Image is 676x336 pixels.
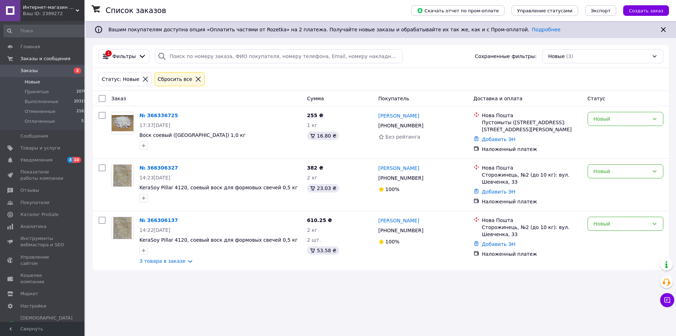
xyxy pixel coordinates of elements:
[20,272,65,285] span: Кошелек компании
[112,115,133,132] img: Фото товару
[475,53,537,60] span: Сохраненные фильтры:
[113,217,131,239] img: Фото товару
[20,315,73,334] span: [DEMOGRAPHIC_DATA] и счета
[307,246,339,255] div: 53.58 ₴
[111,164,134,187] a: Фото товару
[307,217,332,223] span: 610.25 ₴
[594,167,649,175] div: Новый
[156,75,194,83] div: Сбросить все
[20,303,46,309] span: Настройки
[20,169,65,182] span: Показатели работы компании
[588,96,606,101] span: Статус
[566,53,573,59] span: (3)
[139,132,246,138] a: Воск соевый ([GEOGRAPHIC_DATA]) 1,0 кг
[20,291,38,297] span: Маркет
[20,157,52,163] span: Уведомления
[378,96,409,101] span: Покупатель
[73,157,81,163] span: 10
[307,237,321,243] span: 2 шт.
[378,175,424,181] span: [PHONE_NUMBER]
[307,175,317,180] span: 2 кг
[139,217,178,223] a: № 366306137
[139,185,298,190] a: KeraSoy Pillar 4120, соевый воск для формовых свечей 0,5 кг
[20,211,58,218] span: Каталог ProSale
[139,258,186,264] a: 3 товара в заказе
[155,49,403,63] input: Поиск по номеру заказа, ФИО покупателя, номеру телефона, Email, номеру накладной
[378,217,419,224] a: [PERSON_NAME]
[111,96,126,101] span: Заказ
[74,68,81,74] span: 2
[417,7,499,14] span: Скачать отчет по пром-оплате
[76,89,86,95] span: 2070
[307,184,339,192] div: 23.03 ₴
[139,175,170,180] span: 14:23[DATE]
[378,112,419,119] a: [PERSON_NAME]
[482,119,582,133] div: Пустомыты ([STREET_ADDRESS]: [STREET_ADDRESS][PERSON_NAME]
[482,189,515,195] a: Добавить ЭН
[139,113,178,118] a: № 366336725
[307,165,323,171] span: 382 ₴
[84,79,86,85] span: 3
[139,237,298,243] a: KeraSoy Pillar 4120, соевый воск для формовых свечей 0,5 кг
[482,171,582,185] div: Сторожинець, №2 (до 10 кг): вул. Шевченка, 33
[378,228,424,233] span: [PHONE_NUMBER]
[482,146,582,153] div: Наложенный платеж
[482,241,515,247] a: Добавить ЭН
[139,165,178,171] a: № 366306327
[20,223,46,230] span: Аналитика
[111,112,134,134] a: Фото товару
[482,198,582,205] div: Наложенный платеж
[307,113,323,118] span: 255 ₴
[532,27,561,32] a: Подробнее
[139,122,170,128] span: 17:37[DATE]
[113,165,131,186] img: Фото товару
[23,4,76,11] span: Интернет-магазин "FreshOil"
[548,53,565,60] span: Новые
[386,134,420,140] span: Без рейтинга
[482,137,515,142] a: Добавить ЭН
[594,115,649,123] div: Новый
[25,89,49,95] span: Принятые
[20,145,60,151] span: Товары и услуги
[111,217,134,239] a: Фото товару
[517,8,572,13] span: Управление статусами
[20,199,49,206] span: Покупатели
[482,164,582,171] div: Нова Пошта
[20,68,38,74] span: Заказы
[25,79,40,85] span: Новые
[108,27,561,32] span: Вашим покупателям доступна опция «Оплатить частями от Rozetka» на 2 платежа. Получайте новые зака...
[20,235,65,248] span: Инструменты вебмастера и SEO
[25,108,55,115] span: Отмененные
[25,118,55,125] span: Оплаченные
[67,157,73,163] span: 3
[482,217,582,224] div: Нова Пошта
[307,227,317,233] span: 2 кг
[474,96,522,101] span: Доставка и оплата
[411,5,505,16] button: Скачать отчет по пром-оплате
[616,7,669,13] a: Создать заказ
[591,8,611,13] span: Экспорт
[307,122,317,128] span: 1 кг
[512,5,578,16] button: Управление статусами
[23,11,84,17] div: Ваш ID: 2399272
[20,187,39,194] span: Отзывы
[660,293,674,307] button: Чат с покупателем
[74,99,86,105] span: 20319
[81,118,86,125] span: 51
[20,56,70,62] span: Заказы и сообщения
[482,112,582,119] div: Нова Пошта
[594,220,649,228] div: Новый
[20,44,40,50] span: Главная
[482,224,582,238] div: Сторожинець, №2 (до 10 кг): вул. Шевченка, 33
[307,132,339,140] div: 16.80 ₴
[629,8,663,13] span: Создать заказ
[20,254,65,267] span: Управление сайтом
[378,123,424,128] span: [PHONE_NUMBER]
[112,53,136,60] span: Фильтры
[378,165,419,172] a: [PERSON_NAME]
[106,6,166,15] h1: Список заказов
[100,75,141,83] div: Статус: Новые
